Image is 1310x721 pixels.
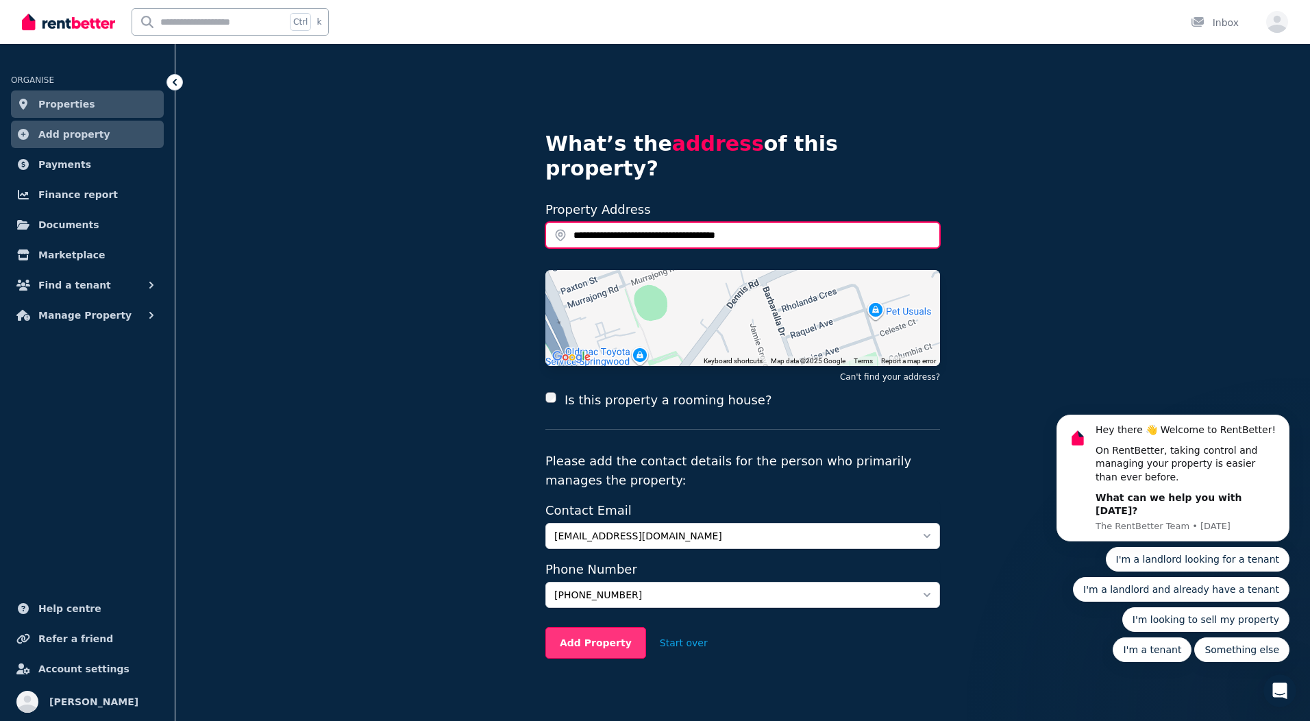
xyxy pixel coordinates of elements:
a: Documents [11,211,164,239]
a: Report a map error [881,357,936,365]
span: Documents [38,217,99,233]
a: Help centre [11,595,164,622]
a: Refer a friend [11,625,164,652]
span: Ctrl [290,13,311,31]
div: Inbox [1191,16,1239,29]
span: k [317,16,321,27]
iframe: Intercom notifications message [1036,293,1310,684]
p: Please add the contact details for the person who primarily manages the property: [545,452,940,490]
span: address [672,132,764,156]
label: Phone Number [545,560,940,579]
img: Google [549,348,594,366]
a: Properties [11,90,164,118]
button: [EMAIL_ADDRESS][DOMAIN_NAME] [545,523,940,549]
span: Properties [38,96,95,112]
span: [PHONE_NUMBER] [554,588,912,602]
button: Find a tenant [11,271,164,299]
button: Manage Property [11,302,164,329]
a: Finance report [11,181,164,208]
button: [PHONE_NUMBER] [545,582,940,608]
span: Finance report [38,186,118,203]
iframe: Intercom live chat [1263,674,1296,707]
button: Can't find your address? [840,371,940,382]
a: Add property [11,121,164,148]
span: [PERSON_NAME] [49,694,138,710]
button: Start over [646,628,721,658]
span: Help centre [38,600,101,617]
a: Open this area in Google Maps (opens a new window) [549,348,594,366]
label: Contact Email [545,501,940,520]
span: Refer a friend [38,631,113,647]
span: Map data ©2025 Google [771,357,845,365]
span: Marketplace [38,247,105,263]
label: Is this property a rooming house? [565,391,771,410]
button: Keyboard shortcuts [704,356,763,366]
button: Add Property [545,627,646,659]
span: Manage Property [38,307,132,323]
span: Payments [38,156,91,173]
span: Add property [38,126,110,143]
label: Property Address [545,202,651,217]
a: Terms (opens in new tab) [854,357,873,365]
h4: What’s the of this property? [545,132,940,181]
img: RentBetter [22,12,115,32]
span: Account settings [38,661,129,677]
a: Marketplace [11,241,164,269]
span: [EMAIL_ADDRESS][DOMAIN_NAME] [554,529,912,543]
a: Account settings [11,655,164,683]
span: Find a tenant [38,277,111,293]
a: Payments [11,151,164,178]
span: ORGANISE [11,75,54,85]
